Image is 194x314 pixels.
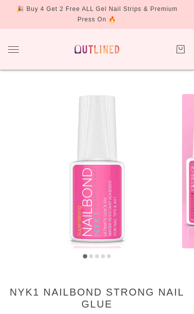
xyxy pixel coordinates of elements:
a: Outlined [71,37,123,62]
div: 🎉 Buy 4 Get 2 Free ALL Gel Nail Strips & Premium Press On 🔥 [8,4,186,25]
h1: NYK1 Nailbond Strong Nail Glue [8,286,186,310]
button: Toggle drawer [8,46,19,53]
a: Cart [175,44,186,55]
img: NYK1 Nailbond Strong Nail Glue-Accessories-Outlined [20,94,174,248]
